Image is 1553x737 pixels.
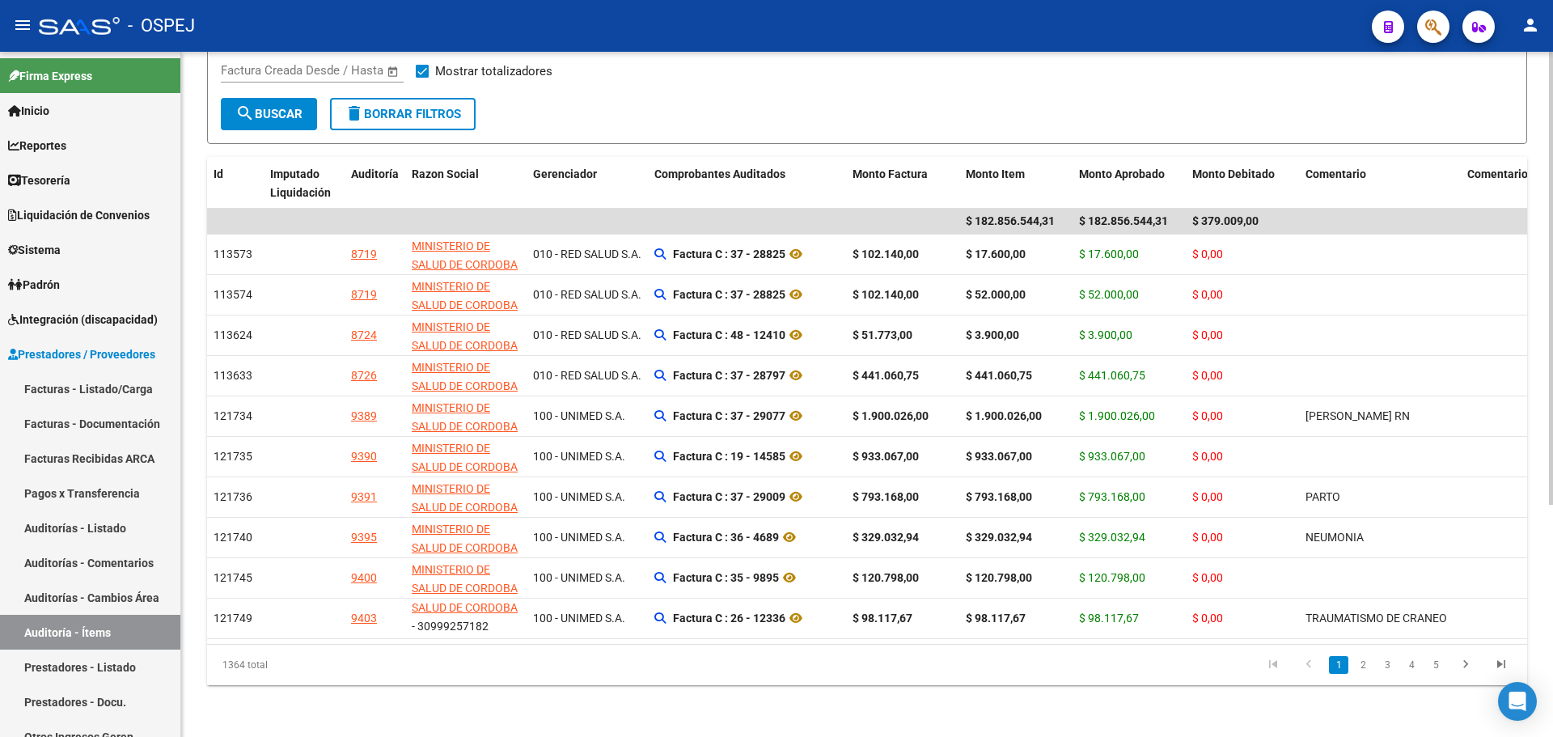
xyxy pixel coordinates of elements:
[966,490,1032,503] strong: $ 793.168,00
[351,366,377,385] div: 8726
[673,328,785,341] strong: Factura C : 48 - 12410
[345,107,461,121] span: Borrar Filtros
[533,531,625,544] span: 100 - UNIMED S.A.
[351,407,377,426] div: 9389
[853,288,919,301] strong: $ 102.140,00
[412,399,520,454] div: - 30999257182
[673,571,779,584] strong: Factura C : 35 - 9895
[412,482,518,514] span: MINISTERIO DE SALUD DE CORDOBA
[533,409,625,422] span: 100 - UNIMED S.A.
[8,311,158,328] span: Integración (discapacidad)
[412,401,518,433] span: MINISTERIO DE SALUD DE CORDOBA
[214,167,223,180] span: Id
[214,288,252,301] span: 113574
[673,450,785,463] strong: Factura C : 19 - 14585
[412,442,518,473] span: MINISTERIO DE SALUD DE CORDOBA
[214,571,252,584] span: 121745
[966,612,1026,625] strong: $ 98.117,67
[1375,651,1399,679] li: page 3
[412,580,520,635] div: - 30999257182
[351,286,377,304] div: 8719
[412,320,518,352] span: MINISTERIO DE SALUD DE CORDOBA
[214,369,252,382] span: 113633
[1426,656,1445,674] a: 5
[1192,248,1223,260] span: $ 0,00
[412,318,520,373] div: - 30999257182
[235,107,303,121] span: Buscar
[1329,656,1348,674] a: 1
[673,409,785,422] strong: Factura C : 37 - 29077
[214,612,252,625] span: 121749
[673,612,785,625] strong: Factura C : 26 - 12336
[966,288,1026,301] strong: $ 52.000,00
[1073,157,1186,210] datatable-header-cell: Monto Aprobado
[8,102,49,120] span: Inicio
[673,369,785,382] strong: Factura C : 37 - 28797
[966,214,1055,227] span: $ 182.856.544,31
[8,137,66,155] span: Reportes
[1079,369,1145,382] span: $ 441.060,75
[412,439,520,494] div: - 30999257182
[214,531,252,544] span: 121740
[853,571,919,584] strong: $ 120.798,00
[1079,214,1168,227] span: $ 182.856.544,31
[1192,328,1223,341] span: $ 0,00
[1299,157,1461,210] datatable-header-cell: Comentario
[533,612,625,625] span: 100 - UNIMED S.A.
[270,167,331,199] span: Imputado Liquidación
[1399,651,1424,679] li: page 4
[1450,656,1481,674] a: go to next page
[853,328,912,341] strong: $ 51.773,00
[853,531,919,544] strong: $ 329.032,94
[1192,450,1223,463] span: $ 0,00
[435,61,552,81] span: Mostrar totalizadores
[1351,651,1375,679] li: page 2
[1079,167,1165,180] span: Monto Aprobado
[214,450,252,463] span: 121735
[673,531,779,544] strong: Factura C : 36 - 4689
[1192,288,1223,301] span: $ 0,00
[405,157,527,210] datatable-header-cell: Razon Social
[412,239,518,271] span: MINISTERIO DE SALUD DE CORDOBA
[853,369,919,382] strong: $ 441.060,75
[1192,571,1223,584] span: $ 0,00
[412,358,520,413] div: - 30999257182
[351,326,377,345] div: 8724
[853,409,929,422] strong: $ 1.900.026,00
[8,206,150,224] span: Liquidación de Convenios
[1079,288,1139,301] span: $ 52.000,00
[853,490,919,503] strong: $ 793.168,00
[351,167,399,180] span: Auditoría
[1079,450,1145,463] span: $ 933.067,00
[1486,656,1517,674] a: go to last page
[1079,612,1139,625] span: $ 98.117,67
[412,361,518,392] span: MINISTERIO DE SALUD DE CORDOBA
[1192,167,1275,180] span: Monto Debitado
[1258,656,1289,674] a: go to first page
[235,104,255,123] mat-icon: search
[853,248,919,260] strong: $ 102.140,00
[853,612,912,625] strong: $ 98.117,67
[207,645,468,685] div: 1364 total
[412,561,520,616] div: - 30999257182
[1192,369,1223,382] span: $ 0,00
[654,167,785,180] span: Comprobantes Auditados
[1305,531,1364,544] span: NEUMONIA
[412,523,518,554] span: MINISTERIO DE SALUD DE CORDOBA
[351,488,377,506] div: 9391
[412,280,518,311] span: MINISTERIO DE SALUD DE CORDOBA
[351,569,377,587] div: 9400
[351,528,377,547] div: 9395
[1353,656,1373,674] a: 2
[966,369,1032,382] strong: $ 441.060,75
[1079,571,1145,584] span: $ 120.798,00
[384,62,403,81] button: Open calendar
[1327,651,1351,679] li: page 1
[959,157,1073,210] datatable-header-cell: Monto Item
[1305,612,1447,625] span: TRAUMATISMO DE CRANEO
[264,157,345,210] datatable-header-cell: Imputado Liquidación
[1192,214,1259,227] span: $ 379.009,00
[533,288,641,301] span: 010 - RED SALUD S.A.
[533,167,597,180] span: Gerenciador
[1498,682,1537,721] div: Open Intercom Messenger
